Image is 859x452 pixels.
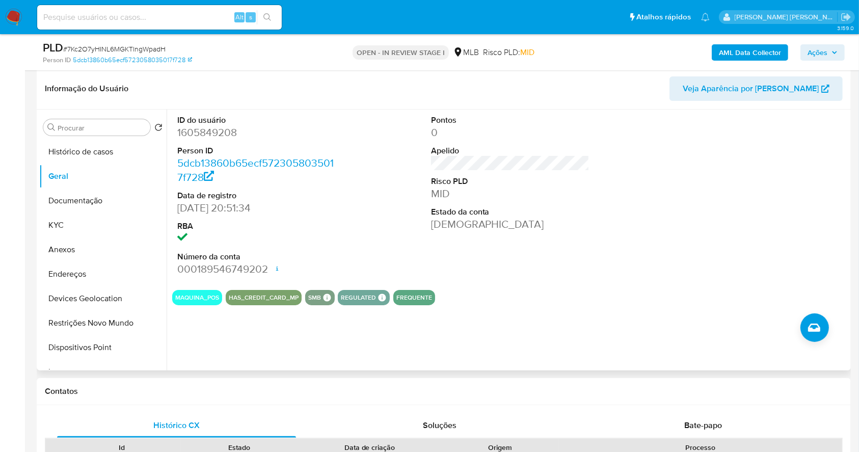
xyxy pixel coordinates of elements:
a: Sair [841,12,851,22]
span: Veja Aparência por [PERSON_NAME] [683,76,819,101]
button: Procurar [47,123,56,131]
div: MLB [453,47,479,58]
p: carla.siqueira@mercadolivre.com [735,12,838,22]
dd: [DEMOGRAPHIC_DATA] [431,217,590,231]
dd: 000189546749202 [177,262,336,276]
dd: [DATE] 20:51:34 [177,201,336,215]
button: search-icon [257,10,278,24]
button: Retornar ao pedido padrão [154,123,163,135]
dt: Número da conta [177,251,336,262]
dt: Pontos [431,115,590,126]
span: Histórico CX [153,419,200,431]
a: 5dcb13860b65ecf5723058035017f728 [73,56,192,65]
dt: Person ID [177,145,336,156]
input: Procurar [58,123,146,132]
input: Pesquise usuários ou casos... [37,11,282,24]
button: Anexos [39,237,167,262]
a: 5dcb13860b65ecf5723058035017f728 [177,155,334,184]
h1: Contatos [45,386,843,396]
dd: 1605849208 [177,125,336,140]
dt: Risco PLD [431,176,590,187]
button: Geral [39,164,167,189]
button: Items [39,360,167,384]
span: Atalhos rápidos [636,12,691,22]
dt: Estado da conta [431,206,590,218]
span: 3.159.0 [837,24,854,32]
h1: Informação do Usuário [45,84,128,94]
span: Alt [235,12,244,22]
span: MID [520,46,534,58]
button: KYC [39,213,167,237]
dd: 0 [431,125,590,140]
button: Endereços [39,262,167,286]
dt: Apelido [431,145,590,156]
span: Risco PLD: [483,47,534,58]
span: s [249,12,252,22]
button: Devices Geolocation [39,286,167,311]
span: Soluções [423,419,457,431]
dd: MID [431,187,590,201]
b: Person ID [43,56,71,65]
dt: ID do usuário [177,115,336,126]
button: Histórico de casos [39,140,167,164]
button: Dispositivos Point [39,335,167,360]
span: Ações [808,44,827,61]
a: Notificações [701,13,710,21]
p: OPEN - IN REVIEW STAGE I [353,45,449,60]
button: Ações [800,44,845,61]
button: Documentação [39,189,167,213]
b: PLD [43,39,63,56]
dt: Data de registro [177,190,336,201]
span: # 7Kc2O7yHINL6MGKTlngWpadH [63,44,166,54]
b: AML Data Collector [719,44,781,61]
button: AML Data Collector [712,44,788,61]
span: Bate-papo [684,419,722,431]
button: Veja Aparência por [PERSON_NAME] [669,76,843,101]
button: Restrições Novo Mundo [39,311,167,335]
dt: RBA [177,221,336,232]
